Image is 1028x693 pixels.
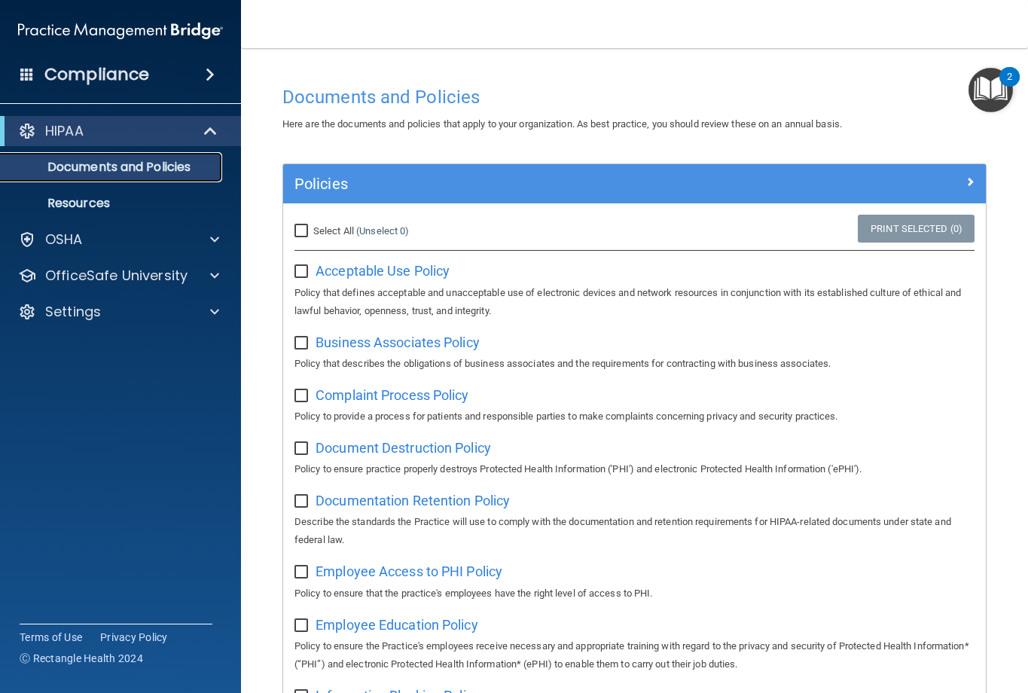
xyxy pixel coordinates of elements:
[316,493,510,508] span: Documentation Retention Policy
[45,303,101,321] p: Settings
[18,230,219,249] a: OSHA
[294,355,975,373] p: Policy that describes the obligations of business associates and the requirements for contracting...
[316,334,480,350] span: Business Associates Policy
[313,225,354,237] span: Select All
[282,87,987,107] h4: Documents and Policies
[294,408,975,426] p: Policy to provide a process for patients and responsible parties to make complaints concerning pr...
[45,267,188,285] p: OfficeSafe University
[316,617,478,633] span: Employee Education Policy
[316,563,502,579] span: Employee Access to PHI Policy
[45,122,84,140] p: HIPAA
[10,196,215,211] p: Resources
[969,68,1013,112] button: Open Resource Center, 2 new notifications
[20,630,82,645] a: Terms of Use
[294,637,975,673] p: Policy to ensure the Practice's employees receive necessary and appropriate training with regard ...
[45,230,83,249] p: OSHA
[18,267,219,285] a: OfficeSafe University
[44,64,149,85] h4: Compliance
[294,460,975,478] p: Policy to ensure practice properly destroys Protected Health Information ('PHI') and electronic P...
[294,585,975,603] p: Policy to ensure that the practice's employees have the right level of access to PHI.
[316,387,468,403] span: Complaint Process Policy
[20,651,143,666] span: Ⓒ Rectangle Health 2024
[294,284,975,320] p: Policy that defines acceptable and unacceptable use of electronic devices and network resources i...
[356,225,409,237] a: (Unselect 0)
[282,118,842,130] span: Here are the documents and policies that apply to your organization. As best practice, you should...
[18,122,218,140] a: HIPAA
[100,630,168,645] a: Privacy Policy
[316,440,491,456] span: Document Destruction Policy
[18,303,219,321] a: Settings
[858,215,975,243] a: Print Selected (0)
[294,225,312,237] input: Select All (Unselect 0)
[294,513,975,549] p: Describe the standards the Practice will use to comply with the documentation and retention requi...
[294,176,799,192] h5: Policies
[294,172,975,196] a: Policies
[1007,77,1012,96] div: 2
[316,263,450,279] span: Acceptable Use Policy
[18,16,223,46] img: PMB logo
[10,160,215,175] p: Documents and Policies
